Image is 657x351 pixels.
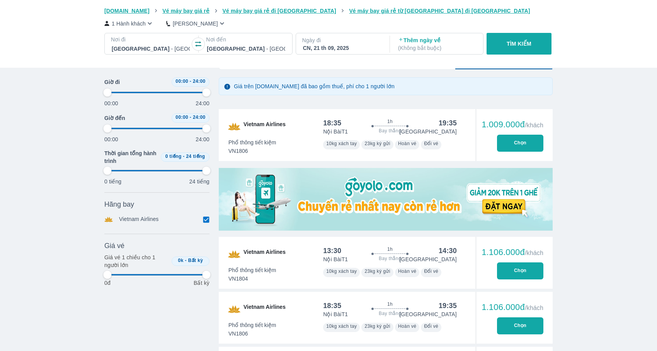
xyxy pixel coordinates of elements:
[228,275,276,283] span: VN1804
[104,78,120,86] span: Giờ đi
[228,147,276,155] span: VN1806
[162,8,209,14] span: Vé máy bay giá rẻ
[398,141,417,146] span: Hoàn vé
[228,330,276,337] span: VN1806
[228,120,240,133] img: VN
[104,279,111,287] p: 0đ
[166,19,226,27] button: [PERSON_NAME]
[228,303,240,315] img: VN
[497,262,543,279] button: Chọn
[175,115,188,120] span: 00:00
[190,115,191,120] span: -
[323,118,341,128] div: 18:35
[525,305,543,311] span: /khách
[243,303,286,315] span: Vietnam Airlines
[104,19,154,27] button: 1 Hành khách
[193,115,206,120] span: 24:00
[194,279,209,287] p: Bất kỳ
[193,79,206,84] span: 24:00
[104,149,158,165] span: Thời gian tổng hành trình
[398,44,476,52] p: ( Không bắt buộc )
[206,36,286,43] p: Nơi đến
[424,324,438,329] span: Đổi vé
[111,36,191,43] p: Nơi đi
[104,7,553,15] nav: breadcrumb
[364,324,390,329] span: 23kg ký gửi
[525,122,543,128] span: /khách
[196,135,209,143] p: 24:00
[400,128,457,135] p: [GEOGRAPHIC_DATA]
[196,99,209,107] p: 24:00
[497,135,543,152] button: Chọn
[439,301,457,310] div: 19:35
[189,178,209,185] p: 24 tiếng
[188,258,203,263] span: Bất kỳ
[190,79,191,84] span: -
[364,141,390,146] span: 23kg ký gửi
[398,324,417,329] span: Hoàn vé
[326,269,357,274] span: 10kg xách tay
[439,118,457,128] div: 19:35
[487,33,551,55] button: TÌM KIẾM
[302,36,382,44] p: Ngày đi
[234,82,395,90] p: Giá trên [DOMAIN_NAME] đã bao gồm thuế, phí cho 1 người lớn
[119,215,159,224] p: Vietnam Airlines
[112,20,146,27] p: 1 Hành khách
[223,8,336,14] span: Vé máy bay giá rẻ đi [GEOGRAPHIC_DATA]
[482,248,543,257] div: 1.106.000đ
[400,310,457,318] p: [GEOGRAPHIC_DATA]
[303,44,381,52] div: CN, 21 th 09, 2025
[104,178,121,185] p: 0 tiếng
[326,324,357,329] span: 10kg xách tay
[525,250,543,256] span: /khách
[228,248,240,260] img: VN
[349,8,530,14] span: Vé máy bay giá rẻ từ [GEOGRAPHIC_DATA] đi [GEOGRAPHIC_DATA]
[507,40,531,48] p: TÌM KIẾM
[183,154,184,159] span: -
[497,317,543,334] button: Chọn
[178,258,184,263] span: 0k
[482,120,543,129] div: 1.009.000đ
[323,128,348,135] p: Nội Bài T1
[323,310,348,318] p: Nội Bài T1
[439,246,457,255] div: 14:30
[482,303,543,312] div: 1.106.000đ
[424,141,438,146] span: Đổi vé
[228,266,276,274] span: Phổ thông tiết kiệm
[387,246,393,252] span: 1h
[243,120,286,133] span: Vietnam Airlines
[165,154,182,159] span: 0 tiếng
[400,255,457,263] p: [GEOGRAPHIC_DATA]
[387,301,393,307] span: 1h
[104,114,125,122] span: Giờ đến
[326,141,357,146] span: 10kg xách tay
[387,118,393,125] span: 1h
[104,8,150,14] span: [DOMAIN_NAME]
[104,135,118,143] p: 00:00
[323,246,341,255] div: 13:30
[398,269,417,274] span: Hoàn vé
[104,99,118,107] p: 00:00
[424,269,438,274] span: Đổi vé
[104,241,124,250] span: Giá vé
[398,36,476,52] p: Thêm ngày về
[175,79,188,84] span: 00:00
[243,248,286,260] span: Vietnam Airlines
[323,301,341,310] div: 18:35
[323,255,348,263] p: Nội Bài T1
[219,168,553,231] img: media-0
[104,200,134,209] span: Hãng bay
[228,139,276,146] span: Phổ thông tiết kiệm
[104,253,169,269] p: Giá vé 1 chiều cho 1 người lớn
[186,154,205,159] span: 24 tiếng
[228,321,276,329] span: Phổ thông tiết kiệm
[185,258,187,263] span: -
[173,20,218,27] p: [PERSON_NAME]
[364,269,390,274] span: 23kg ký gửi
